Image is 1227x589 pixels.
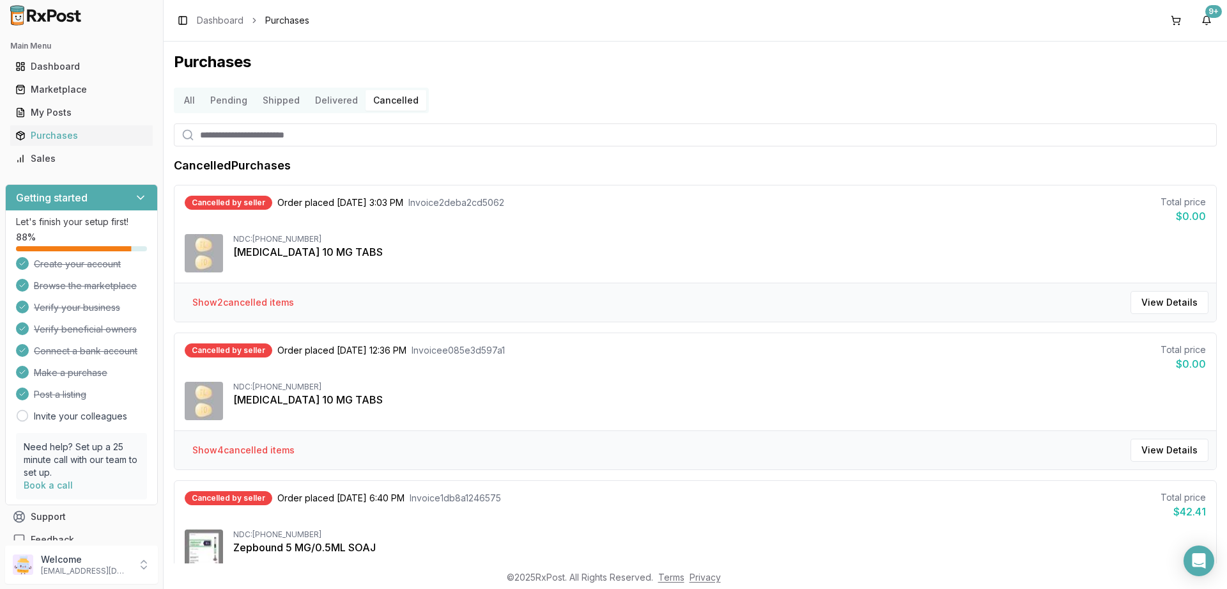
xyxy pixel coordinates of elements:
[10,41,153,51] h2: Main Menu
[174,157,291,175] h1: Cancelled Purchases
[15,129,148,142] div: Purchases
[1131,439,1208,462] button: View Details
[185,530,223,568] img: Zepbound 5 MG/0.5ML SOAJ
[197,14,309,27] nav: breadcrumb
[408,196,504,209] span: Invoice 2deba2cd5062
[24,480,73,491] a: Book a call
[277,196,403,209] span: Order placed [DATE] 3:03 PM
[265,14,309,27] span: Purchases
[10,55,153,78] a: Dashboard
[233,540,1206,555] div: Zepbound 5 MG/0.5ML SOAJ
[690,572,721,583] a: Privacy
[16,216,147,228] p: Let's finish your setup first!
[307,90,366,111] button: Delivered
[34,366,107,379] span: Make a purchase
[1131,291,1208,314] button: View Details
[174,52,1217,72] h1: Purchases
[34,410,127,423] a: Invite your colleagues
[1184,546,1214,576] div: Open Intercom Messenger
[277,492,405,505] span: Order placed [DATE] 6:40 PM
[34,279,137,292] span: Browse the marketplace
[15,152,148,165] div: Sales
[233,392,1206,407] div: [MEDICAL_DATA] 10 MG TABS
[410,492,501,505] span: Invoice 1db8a1246575
[185,343,272,357] div: Cancelled by seller
[233,234,1206,244] div: NDC: [PHONE_NUMBER]
[1205,5,1222,18] div: 9+
[34,301,120,314] span: Verify your business
[34,323,137,336] span: Verify beneficial owners
[1196,10,1217,31] button: 9+
[24,441,139,479] p: Need help? Set up a 25 minute call with our team to set up.
[34,388,86,401] span: Post a listing
[5,148,158,169] button: Sales
[5,102,158,123] button: My Posts
[5,56,158,77] button: Dashboard
[658,572,684,583] a: Terms
[1161,491,1206,504] div: Total price
[10,147,153,170] a: Sales
[185,234,223,272] img: Trintellix 10 MG TABS
[16,231,36,244] span: 88 %
[1161,196,1206,208] div: Total price
[197,14,243,27] a: Dashboard
[34,258,121,271] span: Create your account
[1161,504,1206,519] div: $42.41
[5,5,87,26] img: RxPost Logo
[5,528,158,551] button: Feedback
[203,90,255,111] button: Pending
[41,553,130,566] p: Welcome
[41,566,130,576] p: [EMAIL_ADDRESS][DOMAIN_NAME]
[277,344,406,357] span: Order placed [DATE] 12:36 PM
[5,79,158,100] button: Marketplace
[1161,208,1206,224] div: $0.00
[16,190,88,205] h3: Getting started
[13,554,33,575] img: User avatar
[31,533,74,546] span: Feedback
[412,344,505,357] span: Invoice e085e3d597a1
[233,244,1206,260] div: [MEDICAL_DATA] 10 MG TABS
[15,83,148,96] div: Marketplace
[5,125,158,146] button: Purchases
[185,491,272,505] div: Cancelled by seller
[233,530,1206,540] div: NDC: [PHONE_NUMBER]
[10,78,153,101] a: Marketplace
[185,196,272,210] div: Cancelled by seller
[10,124,153,147] a: Purchases
[34,345,137,357] span: Connect a bank account
[176,90,203,111] button: All
[1161,343,1206,356] div: Total price
[15,60,148,73] div: Dashboard
[366,90,426,111] button: Cancelled
[255,90,307,111] button: Shipped
[182,439,305,462] button: Show4cancelled items
[182,291,304,314] button: Show2cancelled items
[10,101,153,124] a: My Posts
[5,505,158,528] button: Support
[1161,356,1206,372] div: $0.00
[15,106,148,119] div: My Posts
[233,382,1206,392] div: NDC: [PHONE_NUMBER]
[185,382,223,420] img: Trintellix 10 MG TABS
